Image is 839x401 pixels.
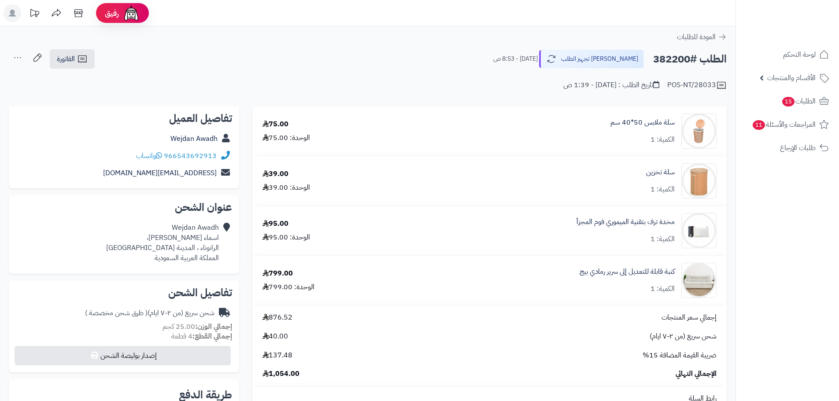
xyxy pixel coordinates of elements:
a: لوحة التحكم [741,44,834,65]
h2: طريقة الدفع [179,390,232,400]
button: [PERSON_NAME] تجهيز الطلب [539,50,644,68]
span: 11 [753,120,765,130]
img: 1751532069-1-90x90.jpg [682,263,716,298]
span: 137.48 [262,350,292,361]
div: الوحدة: 75.00 [262,133,310,143]
span: 15 [782,97,795,107]
h2: عنوان الشحن [16,202,232,213]
a: Wejdan Awadh [170,133,218,144]
div: الوحدة: 95.00 [262,232,310,243]
a: مخدة ترف بتقنية الميموري فوم المجزأ [577,217,675,227]
div: الوحدة: 799.00 [262,282,314,292]
div: تاريخ الطلب : [DATE] - 1:39 ص [563,80,659,90]
small: 4 قطعة [171,331,232,342]
img: ai-face.png [122,4,140,22]
div: 75.00 [262,119,288,129]
strong: إجمالي الوزن: [195,321,232,332]
span: 1,054.00 [262,369,299,379]
span: ( طرق شحن مخصصة ) [85,308,148,318]
a: واتساب [136,151,162,161]
a: المراجعات والأسئلة11 [741,114,834,135]
a: سلة ملابس 50*40 سم [610,118,675,128]
span: لوحة التحكم [783,48,816,61]
span: 40.00 [262,331,288,342]
span: العودة للطلبات [677,32,716,42]
a: تحديثات المنصة [23,4,45,24]
a: الطلبات15 [741,91,834,112]
span: ضريبة القيمة المضافة 15% [643,350,717,361]
a: كنبة قابلة للتعديل إلى سرير رمادي بيج [580,267,675,277]
div: الكمية: 1 [651,234,675,244]
h2: الطلب #382200 [653,50,727,68]
strong: إجمالي القطع: [192,331,232,342]
h2: تفاصيل العميل [16,113,232,124]
a: الفاتورة [50,49,95,69]
span: رفيق [105,8,119,18]
div: POS-NT/28033 [667,80,727,91]
img: logo-2.png [779,25,831,43]
span: شحن سريع (من ٢-٧ ايام) [650,331,717,342]
span: الفاتورة [57,54,75,64]
a: طلبات الإرجاع [741,137,834,158]
div: الوحدة: 39.00 [262,183,310,193]
img: 1744706391-1%20(2)-90x90.jpg [682,163,716,199]
span: المراجعات والأسئلة [752,118,816,131]
div: الكمية: 1 [651,135,675,145]
div: 95.00 [262,219,288,229]
a: 966543692913 [164,151,217,161]
h2: تفاصيل الشحن [16,287,232,298]
a: العودة للطلبات [677,32,727,42]
small: 25.00 كجم [163,321,232,332]
span: الإجمالي النهائي [676,369,717,379]
div: 799.00 [262,269,293,279]
div: الكمية: 1 [651,284,675,294]
img: 1748440449-1747557205-9-1000x1000-90x90.jpg [682,213,716,248]
div: 39.00 [262,169,288,179]
div: الكمية: 1 [651,184,675,195]
button: إصدار بوليصة الشحن [15,346,231,365]
small: [DATE] - 8:53 ص [493,55,538,63]
span: الأقسام والمنتجات [767,72,816,84]
a: [EMAIL_ADDRESS][DOMAIN_NAME] [103,168,217,178]
img: 1726666775-110116010092-90x90.jpg [682,114,716,149]
div: Wejdan Awadh اسماء [PERSON_NAME]، الرانوناء ، المدينة [GEOGRAPHIC_DATA] المملكة العربية السعودية [106,223,219,263]
span: إجمالي سعر المنتجات [662,313,717,323]
a: سلة تخزين [646,167,675,177]
span: 876.52 [262,313,292,323]
div: شحن سريع (من ٢-٧ ايام) [85,308,214,318]
span: طلبات الإرجاع [780,142,816,154]
span: الطلبات [781,95,816,107]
